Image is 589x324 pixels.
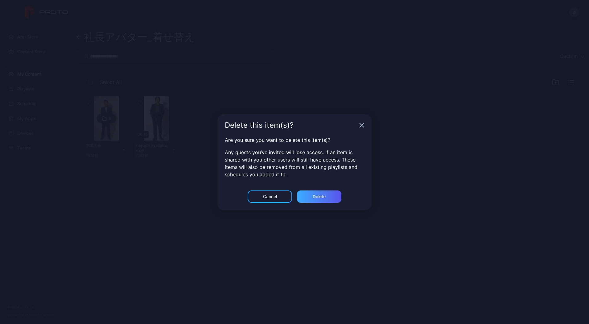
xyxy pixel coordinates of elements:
div: Cancel [263,194,277,199]
p: Are you sure you want to delete this item(s)? [225,136,364,144]
button: Cancel [248,190,292,203]
p: Any guests you’ve invited will lose access. If an item is shared with you other users will still ... [225,149,364,178]
button: Delete [297,190,341,203]
div: Delete this item(s)? [225,122,357,129]
div: Delete [313,194,326,199]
